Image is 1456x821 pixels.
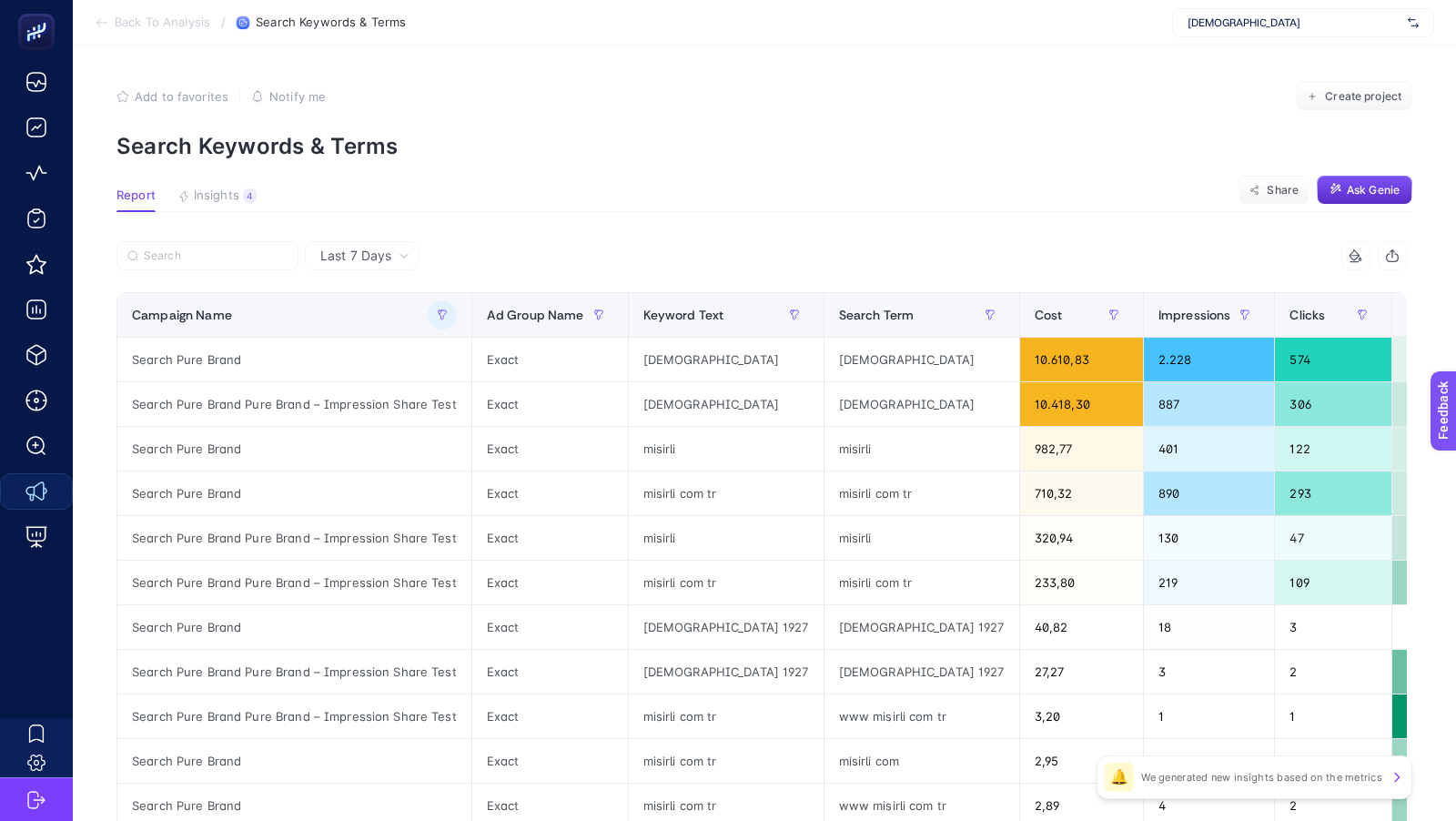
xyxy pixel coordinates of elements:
[1020,427,1143,471] div: 982,77
[824,694,1019,738] div: www misirli com tr
[1289,308,1325,322] span: Clicks
[116,89,228,104] button: Add to favorites
[1275,338,1390,381] div: 574
[1275,561,1390,604] div: 109
[1275,605,1390,649] div: 3
[117,338,471,381] div: Search Pure Brand
[1347,183,1400,198] span: Ask Genie
[824,516,1019,560] div: misirli
[1188,15,1400,30] span: [DEMOGRAPHIC_DATA]
[115,15,210,30] span: Back To Analysis
[116,133,1412,159] p: Search Keywords & Terms
[1144,516,1275,560] div: 130
[1275,382,1390,426] div: 306
[117,605,471,649] div: Search Pure Brand
[1144,650,1275,694] div: 3
[1275,650,1390,694] div: 2
[251,89,326,104] button: Notify me
[629,516,824,560] div: misirli
[472,739,628,783] div: Exact
[824,739,1019,783] div: misirli com
[132,308,232,322] span: Campaign Name
[1020,650,1143,694] div: 27,27
[1408,14,1419,32] img: svg%3e
[824,471,1019,515] div: misirli com tr
[256,15,406,30] span: Search Keywords & Terms
[472,561,628,604] div: Exact
[1035,308,1063,322] span: Cost
[243,188,257,203] div: 4
[1020,516,1143,560] div: 320,94
[629,427,824,471] div: misirli
[824,561,1019,604] div: misirli com tr
[117,516,471,560] div: Search Pure Brand Pure Brand – Impression Share Test
[116,188,156,203] span: Report
[1275,739,1390,783] div: 1
[629,338,824,381] div: [DEMOGRAPHIC_DATA]
[117,427,471,471] div: Search Pure Brand
[117,382,471,426] div: Search Pure Brand Pure Brand – Impression Share Test
[839,308,915,322] span: Search Term
[824,605,1019,649] div: [DEMOGRAPHIC_DATA] 1927
[1144,561,1275,604] div: 219
[320,247,391,265] span: Last 7 Days
[1317,176,1412,205] button: Ask Genie
[1020,382,1143,426] div: 10.418,30
[629,605,824,649] div: [DEMOGRAPHIC_DATA] 1927
[1144,382,1275,426] div: 887
[629,739,824,783] div: misirli com tr
[117,739,471,783] div: Search Pure Brand
[472,516,628,560] div: Exact
[194,188,239,203] span: Insights
[1020,694,1143,738] div: 3,20
[1158,308,1231,322] span: Impressions
[472,382,628,426] div: Exact
[117,694,471,738] div: Search Pure Brand Pure Brand – Impression Share Test
[487,308,584,322] span: Ad Group Name
[1239,176,1309,205] button: Share
[221,15,226,29] span: /
[1275,471,1390,515] div: 293
[1144,338,1275,381] div: 2.228
[824,382,1019,426] div: [DEMOGRAPHIC_DATA]
[1144,739,1275,783] div: 2
[472,694,628,738] div: Exact
[472,427,628,471] div: Exact
[824,650,1019,694] div: [DEMOGRAPHIC_DATA] 1927
[144,249,288,263] input: Search
[824,338,1019,381] div: [DEMOGRAPHIC_DATA]
[11,5,69,20] span: Feedback
[1275,427,1390,471] div: 122
[1144,427,1275,471] div: 401
[1325,89,1401,104] span: Create project
[1020,561,1143,604] div: 233,80
[117,471,471,515] div: Search Pure Brand
[472,650,628,694] div: Exact
[472,338,628,381] div: Exact
[1020,605,1143,649] div: 40,82
[1105,763,1134,792] div: 🔔
[1020,338,1143,381] div: 10.610,83
[1020,471,1143,515] div: 710,32
[1275,516,1390,560] div: 47
[1020,739,1143,783] div: 2,95
[472,471,628,515] div: Exact
[135,89,228,104] span: Add to favorites
[643,308,724,322] span: Keyword Text
[629,382,824,426] div: [DEMOGRAPHIC_DATA]
[1144,605,1275,649] div: 18
[1275,694,1390,738] div: 1
[1267,183,1299,198] span: Share
[472,605,628,649] div: Exact
[269,89,326,104] span: Notify me
[1144,694,1275,738] div: 1
[1144,471,1275,515] div: 890
[117,650,471,694] div: Search Pure Brand Pure Brand – Impression Share Test
[1296,82,1412,111] button: Create project
[824,427,1019,471] div: misirli
[629,561,824,604] div: misirli com tr
[629,471,824,515] div: misirli com tr
[117,561,471,604] div: Search Pure Brand Pure Brand – Impression Share Test
[629,694,824,738] div: misirli com tr
[629,650,824,694] div: [DEMOGRAPHIC_DATA] 1927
